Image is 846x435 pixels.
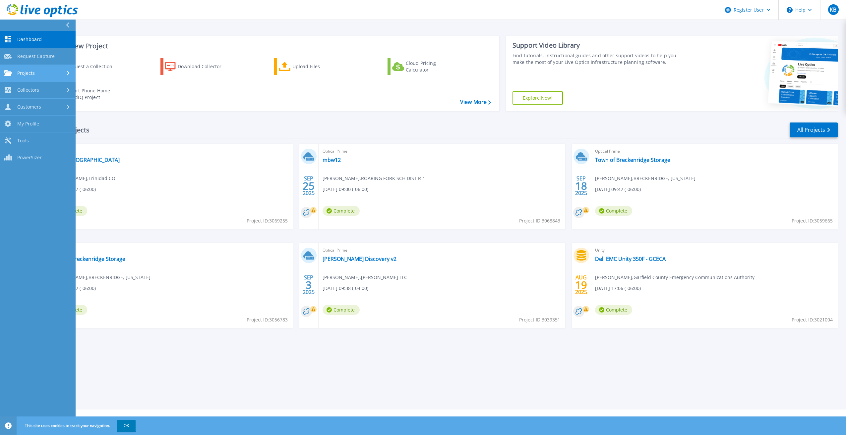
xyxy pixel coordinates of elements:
span: This site uses cookies to track your navigation. [18,420,136,432]
span: Complete [323,206,360,216]
a: Cloud Pricing Calculator [388,58,461,75]
span: Tools [17,138,29,144]
span: Project ID: 3068843 [519,217,560,224]
a: All Projects [790,122,838,137]
span: Projects [17,70,35,76]
span: [PERSON_NAME] , BRECKENRIDGE, [US_STATE] [595,175,695,182]
span: Dashboard [17,36,42,42]
span: Project ID: 3059665 [792,217,833,224]
span: [PERSON_NAME] , BRECKENRIDGE, [US_STATE] [50,274,151,281]
span: [PERSON_NAME] , Garfield County Emergency Communications Authority [595,274,755,281]
span: [DATE] 09:00 (-06:00) [323,186,368,193]
span: [PERSON_NAME] , Trinidad CO [50,175,115,182]
div: Import Phone Home CloudIQ Project [65,87,117,101]
span: 3 [306,282,312,288]
button: OK [117,420,136,432]
a: Download Collector [160,58,234,75]
span: 18 [575,183,587,189]
span: Optical Prime [323,148,561,155]
span: Project ID: 3039351 [519,316,560,323]
span: Complete [595,206,632,216]
span: Project ID: 3056783 [247,316,288,323]
span: Collectors [17,87,39,93]
span: [PERSON_NAME] , [PERSON_NAME] LLC [323,274,407,281]
span: Project ID: 3069255 [247,217,288,224]
a: Request a Collection [47,58,121,75]
a: Dell EMC Unity 350F - GCECA [595,256,666,262]
span: [PERSON_NAME] , ROARING FORK SCH DIST R-1 [323,175,425,182]
a: Town of Breckenridge Storage [595,157,670,163]
span: [DATE] 09:42 (-06:00) [595,186,641,193]
h3: Start a New Project [47,42,491,50]
span: [DATE] 17:06 (-06:00) [595,285,641,292]
a: Town of Breckenridge Storage [50,256,125,262]
span: PowerSizer [17,155,42,161]
div: Find tutorials, instructional guides and other support videos to help you make the most of your L... [513,52,684,66]
div: SEP 2025 [575,174,587,198]
span: Complete [595,305,632,315]
span: My Profile [17,121,39,127]
a: Upload Files [274,58,348,75]
div: Request a Collection [66,60,119,73]
div: Upload Files [292,60,345,73]
span: Unity [595,247,834,254]
span: KB [830,7,836,12]
div: SEP 2025 [302,174,315,198]
span: 19 [575,282,587,288]
span: Customers [17,104,41,110]
a: Explore Now! [513,91,563,105]
span: [DATE] 09:38 (-04:00) [323,285,368,292]
a: City of [GEOGRAPHIC_DATA] [50,157,120,163]
span: Optical Prime [323,247,561,254]
div: Download Collector [178,60,231,73]
span: Complete [323,305,360,315]
a: [PERSON_NAME] Discovery v2 [323,256,396,262]
a: mbw12 [323,157,341,163]
span: Optical Prime [50,148,289,155]
div: SEP 2025 [302,273,315,297]
span: Optical Prime [595,148,834,155]
span: Request Capture [17,53,55,59]
div: Cloud Pricing Calculator [406,60,459,73]
div: Support Video Library [513,41,684,50]
span: Optical Prime [50,247,289,254]
div: AUG 2025 [575,273,587,297]
span: Project ID: 3021004 [792,316,833,323]
span: 25 [303,183,315,189]
a: View More [460,99,491,105]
